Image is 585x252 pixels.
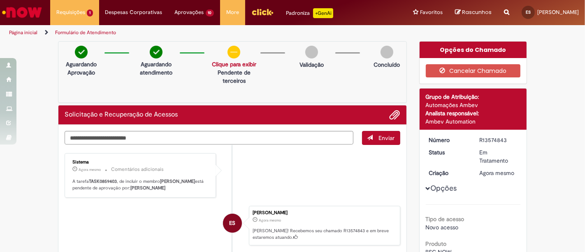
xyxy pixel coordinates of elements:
[362,131,400,145] button: Enviar
[229,213,235,233] span: ES
[79,167,101,172] time: 29/09/2025 08:04:59
[426,64,521,77] button: Cancelar Chamado
[426,224,459,231] span: Novo acesso
[72,178,209,191] p: A tarefa , de incluir o membro está pendente de aprovação por:
[426,101,521,109] div: Automações Ambev
[423,136,474,144] dt: Número
[423,169,474,177] dt: Criação
[537,9,579,16] span: [PERSON_NAME]
[259,218,281,223] span: Agora mesmo
[175,8,204,16] span: Aprovações
[130,185,165,191] b: [PERSON_NAME]
[286,8,333,18] div: Padroniza
[212,61,256,68] a: Clique para exibir
[160,178,195,184] b: [PERSON_NAME]
[223,214,242,233] div: Elizandra Maria Oliveira Da Silva
[6,25,384,40] ul: Trilhas de página
[479,136,518,144] div: R13574843
[251,6,274,18] img: click_logo_yellow_360x200.png
[381,46,393,58] img: img-circle-grey.png
[75,46,88,58] img: check-circle-green.png
[65,206,400,245] li: Elizandra Maria Oliveira Da Silva
[379,134,395,142] span: Enviar
[228,46,240,58] img: circle-minus.png
[426,240,447,247] b: Produto
[111,166,164,173] small: Comentários adicionais
[87,9,93,16] span: 1
[56,8,85,16] span: Requisições
[313,8,333,18] p: +GenAi
[79,167,101,172] span: Agora mesmo
[1,4,43,21] img: ServiceNow
[62,60,100,77] p: Aguardando Aprovação
[89,178,117,184] b: TASK0859403
[259,218,281,223] time: 29/09/2025 08:04:50
[55,29,116,36] a: Formulário de Atendimento
[462,8,492,16] span: Rascunhos
[105,8,162,16] span: Despesas Corporativas
[420,8,443,16] span: Favoritos
[253,210,396,215] div: [PERSON_NAME]
[9,29,37,36] a: Página inicial
[72,160,209,165] div: Sistema
[226,8,239,16] span: More
[212,68,256,85] p: Pendente de terceiros
[420,42,527,58] div: Opções do Chamado
[423,148,474,156] dt: Status
[479,148,518,165] div: Em Tratamento
[426,117,521,126] div: Ambev Automation
[206,9,214,16] span: 10
[299,61,324,69] p: Validação
[479,169,514,177] time: 29/09/2025 08:04:50
[426,109,521,117] div: Analista responsável:
[374,61,400,69] p: Concluído
[65,131,353,145] textarea: Digite sua mensagem aqui...
[526,9,531,15] span: ES
[305,46,318,58] img: img-circle-grey.png
[390,110,400,120] button: Adicionar anexos
[426,215,464,223] b: Tipo de acesso
[479,169,518,177] div: 29/09/2025 08:04:50
[479,169,514,177] span: Agora mesmo
[455,9,492,16] a: Rascunhos
[426,93,521,101] div: Grupo de Atribuição:
[137,60,175,77] p: Aguardando atendimento
[65,111,178,119] h2: Solicitação e Recuperação de Acessos Histórico de tíquete
[253,228,396,240] p: [PERSON_NAME]! Recebemos seu chamado R13574843 e em breve estaremos atuando.
[150,46,162,58] img: check-circle-green.png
